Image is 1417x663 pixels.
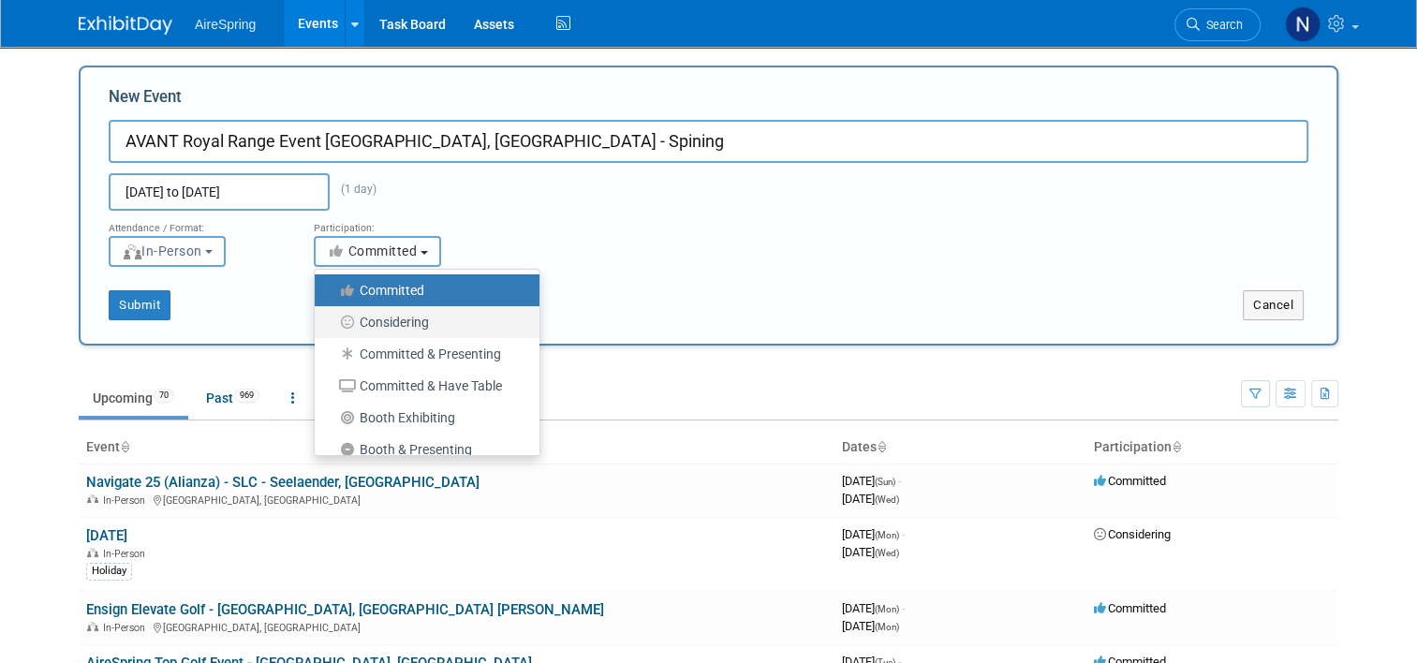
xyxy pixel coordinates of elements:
[1285,7,1321,42] img: Natalie Pyron
[103,548,151,560] span: In-Person
[842,492,899,506] span: [DATE]
[875,530,899,540] span: (Mon)
[875,622,899,632] span: (Mon)
[87,548,98,557] img: In-Person Event
[1086,432,1338,464] th: Participation
[1094,601,1166,615] span: Committed
[877,439,886,454] a: Sort by Start Date
[122,243,202,258] span: In-Person
[314,236,441,267] button: Committed
[1094,474,1166,488] span: Committed
[1243,290,1304,320] button: Cancel
[234,389,259,403] span: 969
[195,17,256,32] span: AireSpring
[842,619,899,633] span: [DATE]
[79,16,172,35] img: ExhibitDay
[109,173,330,211] input: Start Date - End Date
[109,236,226,267] button: In-Person
[875,548,899,558] span: (Wed)
[324,310,521,334] label: Considering
[1200,18,1243,32] span: Search
[324,374,521,398] label: Committed & Have Table
[324,405,521,430] label: Booth Exhibiting
[834,432,1086,464] th: Dates
[902,601,905,615] span: -
[330,183,376,196] span: (1 day)
[86,474,480,491] a: Navigate 25 (Alianza) - SLC - Seelaender, [GEOGRAPHIC_DATA]
[120,439,129,454] a: Sort by Event Name
[109,290,170,320] button: Submit
[86,619,827,634] div: [GEOGRAPHIC_DATA], [GEOGRAPHIC_DATA]
[324,342,521,366] label: Committed & Presenting
[86,563,132,580] div: Holiday
[86,527,127,544] a: [DATE]
[109,211,286,235] div: Attendance / Format:
[109,120,1308,163] input: Name of Trade Show / Conference
[103,494,151,507] span: In-Person
[898,474,901,488] span: -
[875,494,899,505] span: (Wed)
[314,211,491,235] div: Participation:
[324,437,521,462] label: Booth & Presenting
[103,622,151,634] span: In-Person
[86,601,604,618] a: Ensign Elevate Golf - [GEOGRAPHIC_DATA], [GEOGRAPHIC_DATA] [PERSON_NAME]
[842,545,899,559] span: [DATE]
[79,432,834,464] th: Event
[902,527,905,541] span: -
[1174,8,1261,41] a: Search
[324,278,521,302] label: Committed
[1094,527,1171,541] span: Considering
[154,389,174,403] span: 70
[79,380,188,416] a: Upcoming70
[842,527,905,541] span: [DATE]
[875,604,899,614] span: (Mon)
[1172,439,1181,454] a: Sort by Participation Type
[192,380,273,416] a: Past969
[842,601,905,615] span: [DATE]
[109,86,182,115] label: New Event
[87,494,98,504] img: In-Person Event
[842,474,901,488] span: [DATE]
[327,243,418,258] span: Committed
[86,492,827,507] div: [GEOGRAPHIC_DATA], [GEOGRAPHIC_DATA]
[875,477,895,487] span: (Sun)
[87,622,98,631] img: In-Person Event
